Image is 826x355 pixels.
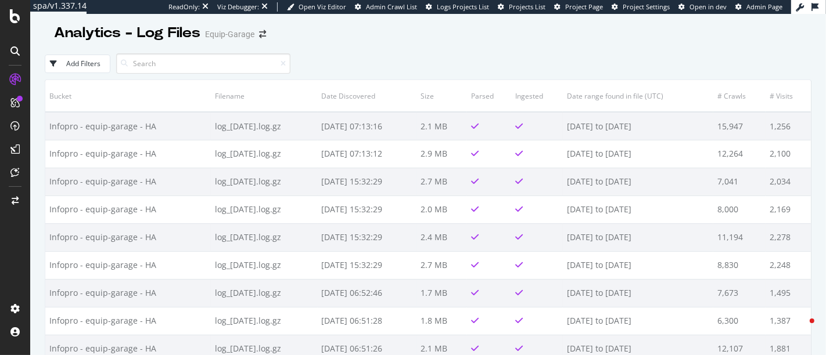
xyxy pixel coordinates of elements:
td: 1.8 MB [417,307,467,335]
td: Infopro - equip-garage - HA [45,112,211,140]
td: 11,194 [713,223,766,251]
a: Open Viz Editor [287,2,346,12]
td: 8,000 [713,195,766,223]
th: Size [417,80,467,112]
td: 2,248 [766,251,811,279]
td: 15,947 [713,112,766,140]
td: [DATE] to [DATE] [563,307,713,335]
td: Infopro - equip-garage - HA [45,223,211,251]
td: [DATE] to [DATE] [563,195,713,223]
th: # Visits [766,80,811,112]
span: Project Settings [623,2,670,11]
th: # Crawls [713,80,766,112]
td: log_[DATE].log.gz [211,112,318,140]
span: Logs Projects List [437,2,489,11]
th: Date Discovered [318,80,417,112]
td: Infopro - equip-garage - HA [45,307,211,335]
td: 2.7 MB [417,168,467,195]
td: [DATE] to [DATE] [563,140,713,168]
td: [DATE] 06:51:28 [318,307,417,335]
th: Ingested [511,80,563,112]
th: Date range found in file (UTC) [563,80,713,112]
a: Project Settings [612,2,670,12]
td: 2.1 MB [417,112,467,140]
td: [DATE] to [DATE] [563,279,713,307]
td: 1,495 [766,279,811,307]
td: log_[DATE].log.gz [211,251,318,279]
td: log_[DATE].log.gz [211,140,318,168]
td: log_[DATE].log.gz [211,168,318,195]
td: 7,041 [713,168,766,195]
th: Bucket [45,80,211,112]
td: [DATE] 15:32:29 [318,195,417,223]
td: 8,830 [713,251,766,279]
a: Logs Projects List [426,2,489,12]
a: Projects List [498,2,545,12]
td: [DATE] 15:32:29 [318,168,417,195]
a: Admin Crawl List [355,2,417,12]
td: 2.7 MB [417,251,467,279]
td: Infopro - equip-garage - HA [45,251,211,279]
td: log_[DATE].log.gz [211,195,318,223]
td: 2.4 MB [417,223,467,251]
td: [DATE] 07:13:12 [318,140,417,168]
td: log_[DATE].log.gz [211,279,318,307]
span: Admin Page [746,2,782,11]
td: Infopro - equip-garage - HA [45,140,211,168]
div: Analytics - Log Files [54,23,200,43]
td: 2,034 [766,168,811,195]
th: Parsed [467,80,511,112]
td: 1,256 [766,112,811,140]
span: Open Viz Editor [299,2,346,11]
a: Admin Page [735,2,782,12]
td: 1.7 MB [417,279,467,307]
button: Add Filters [45,55,110,73]
td: 2.0 MB [417,195,467,223]
span: Project Page [565,2,603,11]
span: Open in dev [689,2,727,11]
th: Filename [211,80,318,112]
div: Equip-Garage [205,28,254,40]
td: 1,387 [766,307,811,335]
td: [DATE] to [DATE] [563,223,713,251]
td: [DATE] 06:52:46 [318,279,417,307]
td: 2,278 [766,223,811,251]
td: log_[DATE].log.gz [211,223,318,251]
td: 2.9 MB [417,140,467,168]
div: Viz Debugger: [217,2,259,12]
a: Project Page [554,2,603,12]
iframe: Intercom live chat [787,316,814,343]
td: Infopro - equip-garage - HA [45,279,211,307]
td: 2,169 [766,195,811,223]
span: Admin Crawl List [366,2,417,11]
div: Add Filters [66,59,100,68]
td: 7,673 [713,279,766,307]
td: [DATE] to [DATE] [563,251,713,279]
td: [DATE] 15:32:29 [318,251,417,279]
td: Infopro - equip-garage - HA [45,168,211,195]
td: 12,264 [713,140,766,168]
td: log_[DATE].log.gz [211,307,318,335]
a: Open in dev [678,2,727,12]
span: Projects List [509,2,545,11]
td: [DATE] to [DATE] [563,168,713,195]
td: [DATE] 07:13:16 [318,112,417,140]
div: arrow-right-arrow-left [259,30,266,38]
td: [DATE] 15:32:29 [318,223,417,251]
td: Infopro - equip-garage - HA [45,195,211,223]
td: 2,100 [766,140,811,168]
td: 6,300 [713,307,766,335]
input: Search [116,53,290,74]
td: [DATE] to [DATE] [563,112,713,140]
div: ReadOnly: [168,2,200,12]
